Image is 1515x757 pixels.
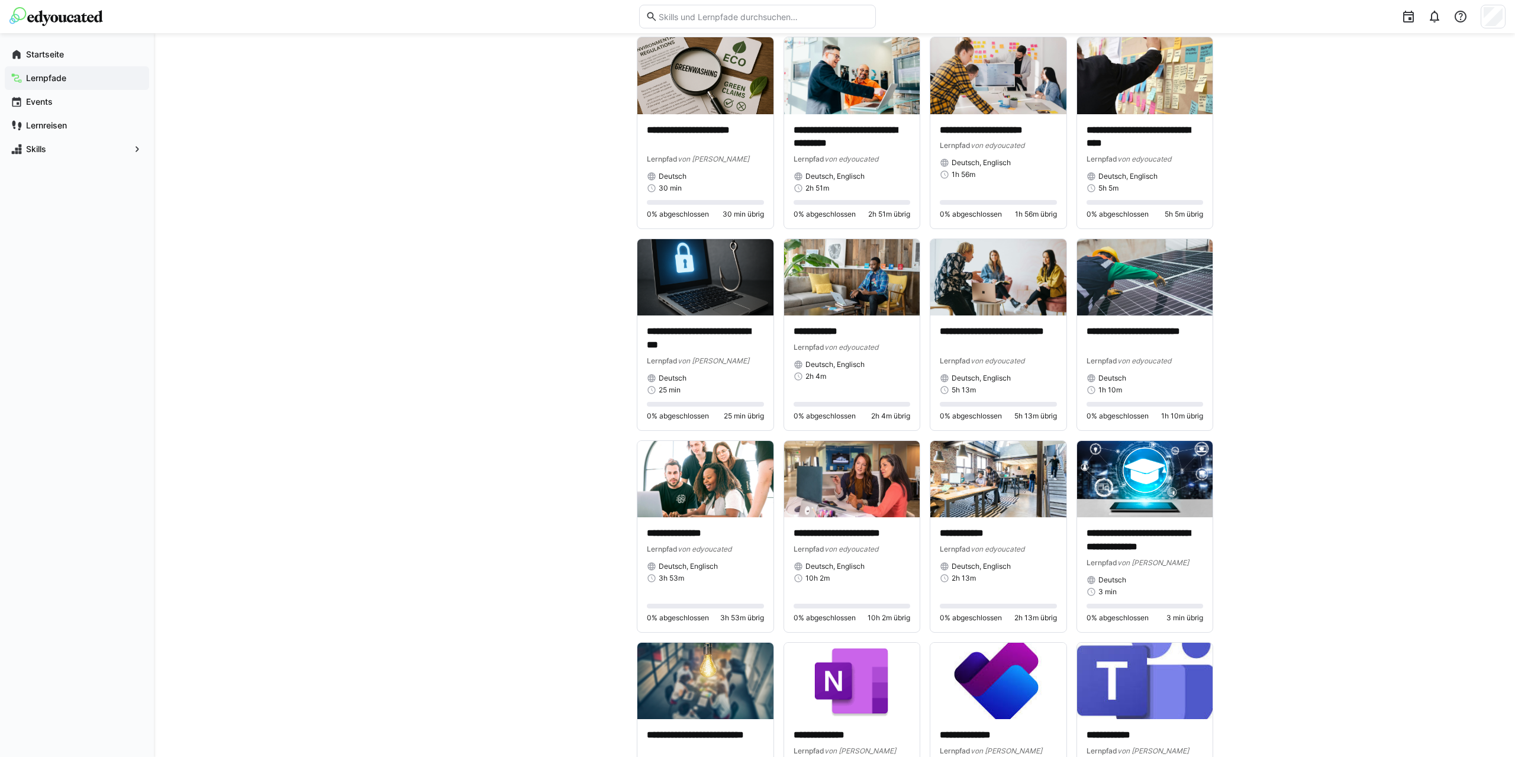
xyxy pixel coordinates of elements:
span: 5h 5m übrig [1165,210,1203,219]
span: von edyoucated [824,343,878,352]
img: image [784,37,920,114]
span: 25 min [659,385,681,395]
span: Deutsch, Englisch [952,158,1011,167]
span: 2h 51m [805,183,829,193]
span: Deutsch [659,172,686,181]
img: image [637,37,773,114]
span: Lernpfad [1087,356,1117,365]
span: 0% abgeschlossen [794,210,856,219]
img: image [1077,643,1213,719]
span: von edyoucated [824,545,878,553]
span: Lernpfad [794,545,824,553]
span: Deutsch, Englisch [952,373,1011,383]
span: 3h 53m [659,574,684,583]
span: 2h 13m [952,574,976,583]
span: von edyoucated [678,545,731,553]
span: Deutsch, Englisch [952,562,1011,571]
span: Lernpfad [647,545,678,553]
span: 0% abgeschlossen [794,613,856,623]
span: 2h 4m übrig [871,411,910,421]
span: 10h 2m [805,574,830,583]
span: 0% abgeschlossen [940,613,1002,623]
span: Deutsch, Englisch [805,172,865,181]
span: Deutsch [659,373,686,383]
img: image [1077,37,1213,114]
span: 30 min [659,183,682,193]
span: Deutsch, Englisch [805,360,865,369]
span: Deutsch [1098,575,1126,585]
span: 0% abgeschlossen [940,411,1002,421]
span: von [PERSON_NAME] [678,154,749,163]
span: 0% abgeschlossen [940,210,1002,219]
span: von [PERSON_NAME] [1117,746,1189,755]
img: image [930,239,1066,315]
img: image [637,441,773,517]
span: Lernpfad [647,356,678,365]
span: 1h 56m übrig [1015,210,1057,219]
span: 0% abgeschlossen [1087,411,1149,421]
span: 0% abgeschlossen [647,210,709,219]
span: von [PERSON_NAME] [678,356,749,365]
span: von edyoucated [1117,154,1171,163]
input: Skills und Lernpfade durchsuchen… [657,11,869,22]
span: 3h 53m übrig [720,613,764,623]
img: image [637,643,773,719]
span: von edyoucated [971,356,1024,365]
img: image [784,239,920,315]
span: Lernpfad [794,746,824,755]
span: 1h 56m [952,170,975,179]
span: Deutsch, Englisch [659,562,718,571]
span: Lernpfad [1087,558,1117,567]
span: 3 min [1098,587,1117,597]
img: image [1077,441,1213,517]
span: 5h 5m [1098,183,1118,193]
span: von edyoucated [824,154,878,163]
span: Deutsch, Englisch [805,562,865,571]
span: 0% abgeschlossen [794,411,856,421]
span: von [PERSON_NAME] [1117,558,1189,567]
span: Lernpfad [794,343,824,352]
span: von [PERSON_NAME] [824,746,896,755]
span: Lernpfad [794,154,824,163]
span: 1h 10m [1098,385,1122,395]
span: von edyoucated [1117,356,1171,365]
span: 10h 2m übrig [868,613,910,623]
span: Lernpfad [940,141,971,150]
img: image [784,643,920,719]
span: von edyoucated [971,141,1024,150]
img: image [784,441,920,517]
img: image [930,643,1066,719]
span: Lernpfad [940,356,971,365]
span: 2h 13m übrig [1014,613,1057,623]
span: Lernpfad [1087,746,1117,755]
span: Lernpfad [1087,154,1117,163]
span: 0% abgeschlossen [647,613,709,623]
span: Lernpfad [940,746,971,755]
span: 2h 4m [805,372,826,381]
span: 30 min übrig [723,210,764,219]
span: Deutsch, Englisch [1098,172,1158,181]
span: 1h 10m übrig [1161,411,1203,421]
span: 25 min übrig [724,411,764,421]
span: 5h 13m [952,385,976,395]
span: Deutsch [1098,373,1126,383]
span: 2h 51m übrig [868,210,910,219]
img: image [930,37,1066,114]
span: 0% abgeschlossen [1087,613,1149,623]
img: image [1077,239,1213,315]
span: 3 min übrig [1166,613,1203,623]
span: Lernpfad [647,154,678,163]
span: 5h 13m übrig [1014,411,1057,421]
span: Lernpfad [940,545,971,553]
span: 0% abgeschlossen [647,411,709,421]
span: von edyoucated [971,545,1024,553]
span: 0% abgeschlossen [1087,210,1149,219]
img: image [637,239,773,315]
span: von [PERSON_NAME] [971,746,1042,755]
img: image [930,441,1066,517]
